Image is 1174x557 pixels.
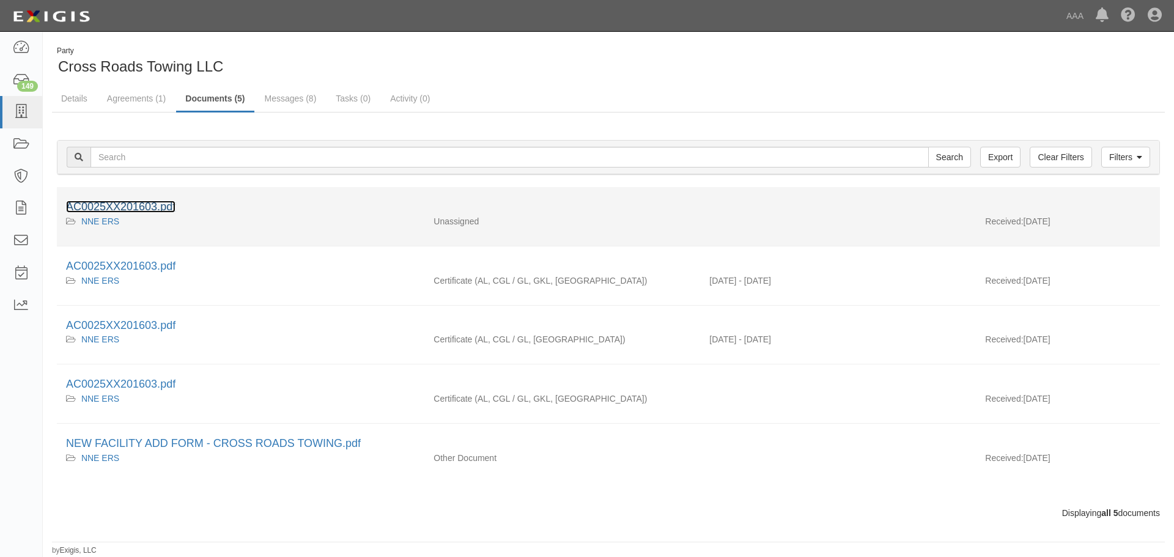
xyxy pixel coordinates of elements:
div: Auto Liability Commercial General Liability / Garage Liability Garage Keepers Liability On-Hook [424,275,700,287]
a: Details [52,86,97,111]
a: Documents (5) [176,86,254,113]
p: Received: [985,452,1023,464]
b: all 5 [1101,508,1118,518]
div: [DATE] [976,452,1160,470]
div: Cross Roads Towing LLC [52,46,599,77]
input: Search [90,147,929,168]
a: AAA [1060,4,1090,28]
a: AC0025XX201603.pdf [66,319,175,331]
div: [DATE] [976,333,1160,352]
a: Export [980,147,1021,168]
a: Agreements (1) [98,86,175,111]
div: [DATE] [976,215,1160,234]
a: NEW FACILITY ADD FORM - CROSS ROADS TOWING.pdf [66,437,361,449]
div: Displaying documents [48,507,1169,519]
div: Auto Liability Commercial General Liability / Garage Liability On-Hook [424,333,700,345]
div: Effective 02/19/2025 - Expiration 02/19/2026 [700,333,976,345]
a: NNE ERS [81,334,119,344]
a: Messages (8) [256,86,326,111]
a: Clear Filters [1030,147,1091,168]
div: Effective - Expiration [700,215,976,216]
div: Other Document [424,452,700,464]
a: AC0025XX201603.pdf [66,378,175,390]
div: Party [57,46,223,56]
div: Effective 02/19/2025 - Expiration 02/19/2026 [700,275,976,287]
small: by [52,545,97,556]
a: Tasks (0) [327,86,380,111]
a: NNE ERS [81,276,119,286]
p: Received: [985,333,1023,345]
p: Received: [985,215,1023,227]
a: AC0025XX201603.pdf [66,201,175,213]
div: NNE ERS [66,452,415,464]
div: NEW FACILITY ADD FORM - CROSS ROADS TOWING.pdf [66,436,1151,452]
i: Help Center - Complianz [1121,9,1135,23]
div: [DATE] [976,393,1160,411]
img: logo-5460c22ac91f19d4615b14bd174203de0afe785f0fc80cf4dbbc73dc1793850b.png [9,6,94,28]
div: AC0025XX201603.pdf [66,377,1151,393]
div: NNE ERS [66,393,415,405]
div: NNE ERS [66,275,415,287]
span: Cross Roads Towing LLC [58,58,223,75]
a: NNE ERS [81,394,119,404]
div: 149 [17,81,38,92]
div: [DATE] [976,275,1160,293]
a: NNE ERS [81,216,119,226]
div: NNE ERS [66,333,415,345]
a: Filters [1101,147,1150,168]
div: Auto Liability Commercial General Liability / Garage Liability Garage Keepers Liability On-Hook [424,393,700,405]
a: Activity (0) [381,86,439,111]
p: Received: [985,275,1023,287]
div: Unassigned [424,215,700,227]
p: Received: [985,393,1023,405]
a: Exigis, LLC [60,546,97,555]
div: NNE ERS [66,215,415,227]
a: NNE ERS [81,453,119,463]
input: Search [928,147,971,168]
a: AC0025XX201603.pdf [66,260,175,272]
div: AC0025XX201603.pdf [66,318,1151,334]
div: AC0025XX201603.pdf [66,199,1151,215]
div: AC0025XX201603.pdf [66,259,1151,275]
